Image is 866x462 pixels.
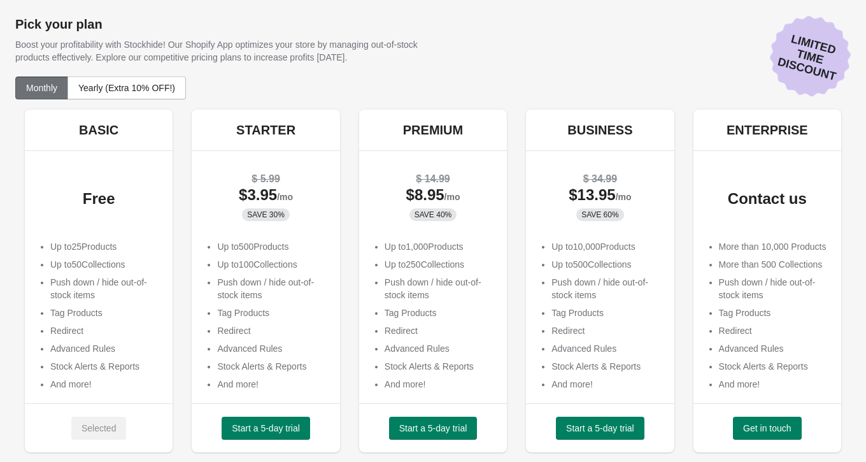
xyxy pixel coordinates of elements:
[719,342,828,355] li: Advanced Rules
[581,210,618,220] span: SAVE 60%
[706,192,828,205] div: Contact us
[50,240,160,253] p: Up to 25 Products
[277,192,293,202] span: /mo
[551,276,661,301] li: Push down / hide out-of-stock items
[50,324,160,337] li: Redirect
[50,378,160,391] li: And more!
[385,378,494,391] li: And more!
[232,423,300,433] span: Start a 5-day trial
[79,122,118,138] h5: BASIC
[222,417,310,440] button: Start a 5-day trial
[217,240,327,253] p: Up to 500 Products
[217,378,327,391] li: And more!
[217,276,327,301] li: Push down / hide out-of-stock items
[385,342,494,355] li: Advanced Rules
[719,258,828,271] p: More than 500 Collections
[719,378,828,391] li: And more!
[50,342,160,355] li: Advanced Rules
[385,307,494,319] li: Tag Products
[385,276,494,301] li: Push down / hide out-of-stock items
[551,240,661,253] p: Up to 10,000 Products
[372,189,494,203] div: $ 8.95
[50,360,160,373] li: Stock Alerts & Reports
[761,7,860,106] div: LIMITED TIME DISCOUNT
[26,83,57,93] span: Monthly
[217,307,327,319] li: Tag Products
[616,192,632,202] span: /mo
[719,276,828,301] li: Push down / hide out-of-stock items
[204,173,327,185] div: $ 5.99
[217,360,327,373] li: Stock Alerts & Reports
[539,173,661,185] div: $ 34.99
[78,83,175,93] span: Yearly (Extra 10% OFF!)
[719,307,828,319] li: Tag Products
[415,210,451,220] span: SAVE 40%
[719,360,828,373] li: Stock Alerts & Reports
[385,258,494,271] p: Up to 250 Collections
[567,122,632,138] h5: BUSINESS
[50,276,160,301] li: Push down / hide out-of-stock items
[733,417,802,440] button: Get in touch
[385,324,494,337] li: Redirect
[217,342,327,355] li: Advanced Rules
[236,122,295,138] h5: STARTER
[15,17,851,32] h1: Pick your plan
[204,189,327,203] div: $ 3.95
[38,192,160,205] div: Free
[50,258,160,271] p: Up to 50 Collections
[385,240,494,253] p: Up to 1,000 Products
[372,173,494,185] div: $ 14.99
[551,360,661,373] li: Stock Alerts & Reports
[399,423,467,433] span: Start a 5-day trial
[743,423,791,433] span: Get in touch
[15,38,453,64] p: Boost your profitability with Stockhide! Our Shopify App optimizes your store by managing out-of-...
[217,258,327,271] p: Up to 100 Collections
[67,76,186,99] button: Yearly (Extra 10% OFF!)
[719,240,828,253] p: More than 10,000 Products
[217,324,327,337] li: Redirect
[551,324,661,337] li: Redirect
[247,210,284,220] span: SAVE 30%
[385,360,494,373] li: Stock Alerts & Reports
[551,342,661,355] li: Advanced Rules
[15,76,68,99] button: Monthly
[551,258,661,271] p: Up to 500 Collections
[556,417,644,440] button: Start a 5-day trial
[551,307,661,319] li: Tag Products
[719,324,828,337] li: Redirect
[389,417,478,440] button: Start a 5-day trial
[539,189,661,203] div: $ 13.95
[50,307,160,319] li: Tag Products
[566,423,634,433] span: Start a 5-day trial
[727,122,808,138] h5: ENTERPRISE
[551,378,661,391] li: And more!
[444,192,460,202] span: /mo
[403,122,463,138] h5: PREMIUM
